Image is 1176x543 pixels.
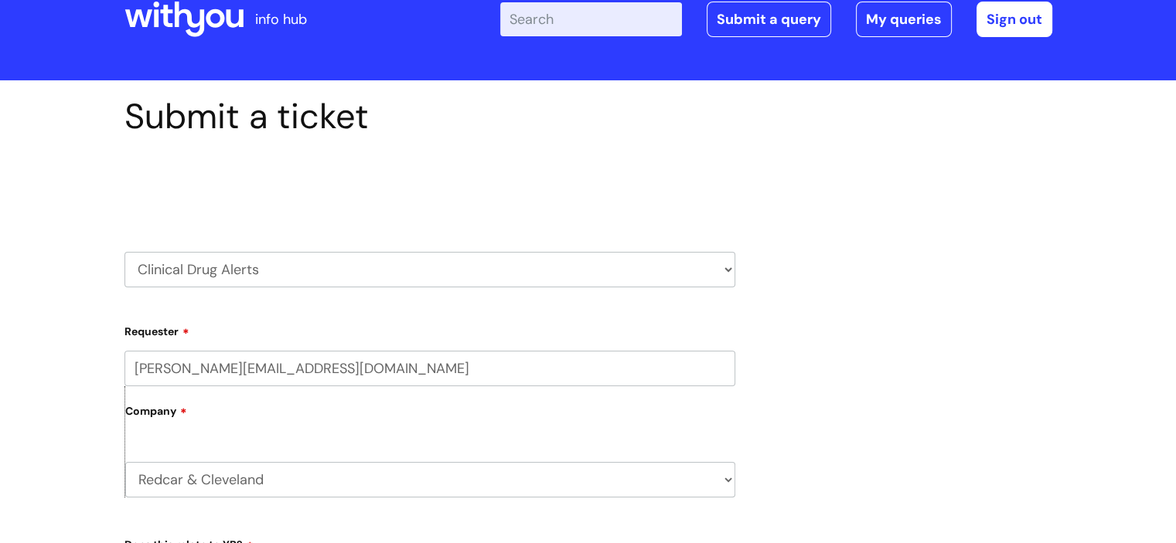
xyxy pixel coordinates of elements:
p: info hub [255,7,307,32]
div: | - [500,2,1052,37]
a: Sign out [977,2,1052,37]
input: Search [500,2,682,36]
label: Company [125,399,735,434]
h1: Submit a ticket [124,96,735,137]
a: Submit a query [707,2,831,37]
label: Requester [124,320,735,338]
h2: Select issue type [124,173,735,202]
input: Email [124,351,735,386]
a: My queries [856,2,952,37]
